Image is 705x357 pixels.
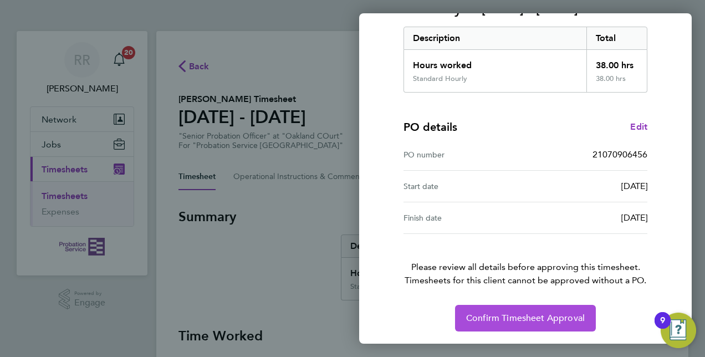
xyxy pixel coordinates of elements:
[661,313,696,348] button: Open Resource Center, 9 new notifications
[455,305,596,331] button: Confirm Timesheet Approval
[592,149,647,160] span: 21070906456
[630,120,647,134] a: Edit
[586,50,647,74] div: 38.00 hrs
[413,74,467,83] div: Standard Hourly
[660,320,665,335] div: 9
[525,180,647,193] div: [DATE]
[586,74,647,92] div: 38.00 hrs
[403,27,647,93] div: Summary of 04 - 10 Aug 2025
[390,274,661,287] span: Timesheets for this client cannot be approved without a PO.
[404,50,586,74] div: Hours worked
[404,27,586,49] div: Description
[403,211,525,225] div: Finish date
[630,121,647,132] span: Edit
[390,234,661,287] p: Please review all details before approving this timesheet.
[525,211,647,225] div: [DATE]
[403,148,525,161] div: PO number
[586,27,647,49] div: Total
[466,313,585,324] span: Confirm Timesheet Approval
[403,180,525,193] div: Start date
[403,119,457,135] h4: PO details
